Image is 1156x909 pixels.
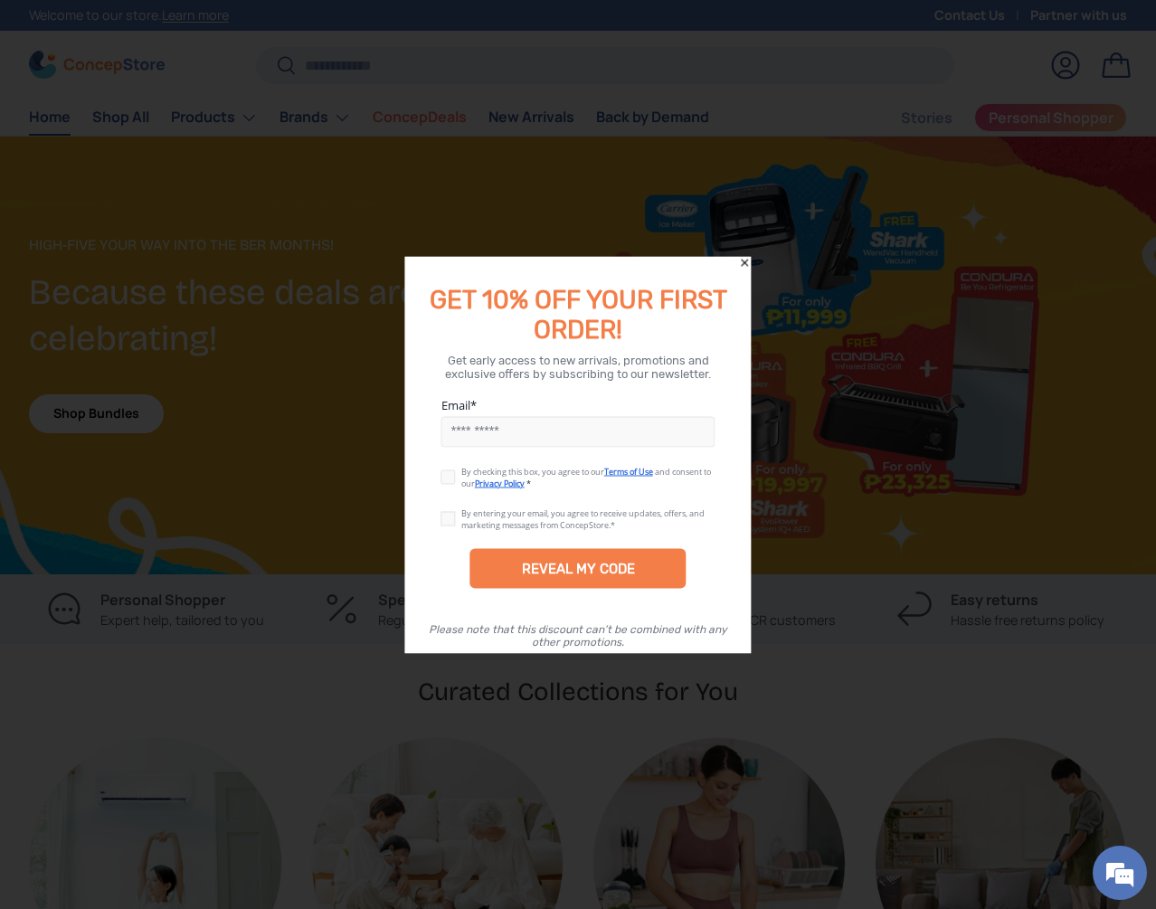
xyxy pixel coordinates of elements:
a: Privacy Policy [475,477,525,488]
span: GET 10% OFF YOUR FIRST ORDER! [430,284,727,344]
span: By checking this box, you agree to our [461,465,604,477]
div: Chat with us now [94,101,304,125]
div: Get early access to new arrivals, promotions and exclusive offers by subscribing to our newsletter. [427,353,730,380]
div: By entering your email, you agree to receive updates, offers, and marketing messages from ConcepS... [461,507,705,530]
div: REVEAL MY CODE [470,548,687,588]
div: Minimize live chat window [297,9,340,52]
div: REVEAL MY CODE [522,560,635,576]
span: and consent to our [461,465,711,488]
textarea: Type your message and hit 'Enter' [9,494,345,557]
label: Email [441,396,715,412]
div: Please note that this discount can’t be combined with any other promotions. [423,622,734,648]
a: Terms of Use [604,465,653,477]
span: We're online! [105,228,250,411]
div: Close [739,256,752,269]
